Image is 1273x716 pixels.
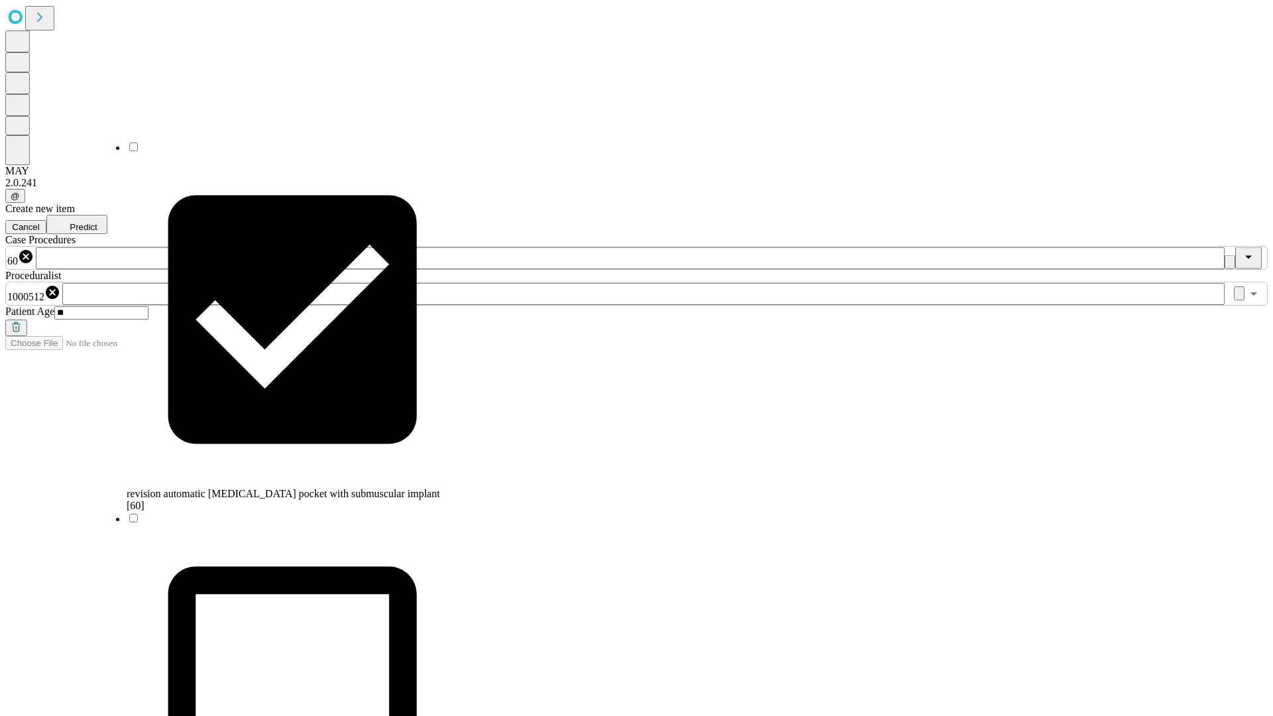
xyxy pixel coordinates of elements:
span: Patient Age [5,306,54,317]
button: Predict [46,215,107,234]
button: Clear [1234,286,1244,300]
span: @ [11,191,20,201]
span: Predict [70,222,97,232]
div: 60 [7,249,34,267]
span: 1000512 [7,291,44,302]
div: 2.0.241 [5,177,1268,189]
span: 60 [7,255,18,267]
button: Close [1235,247,1262,269]
span: Proceduralist [5,270,61,281]
button: Clear [1225,255,1235,269]
button: Cancel [5,220,46,234]
div: 1000512 [7,284,60,303]
span: Cancel [12,222,40,232]
div: MAY [5,165,1268,177]
span: revision automatic [MEDICAL_DATA] pocket with submuscular implant [60] [127,488,440,511]
span: Scheduled Procedure [5,234,76,245]
button: @ [5,189,25,203]
span: Create new item [5,203,75,214]
button: Open [1244,284,1263,303]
